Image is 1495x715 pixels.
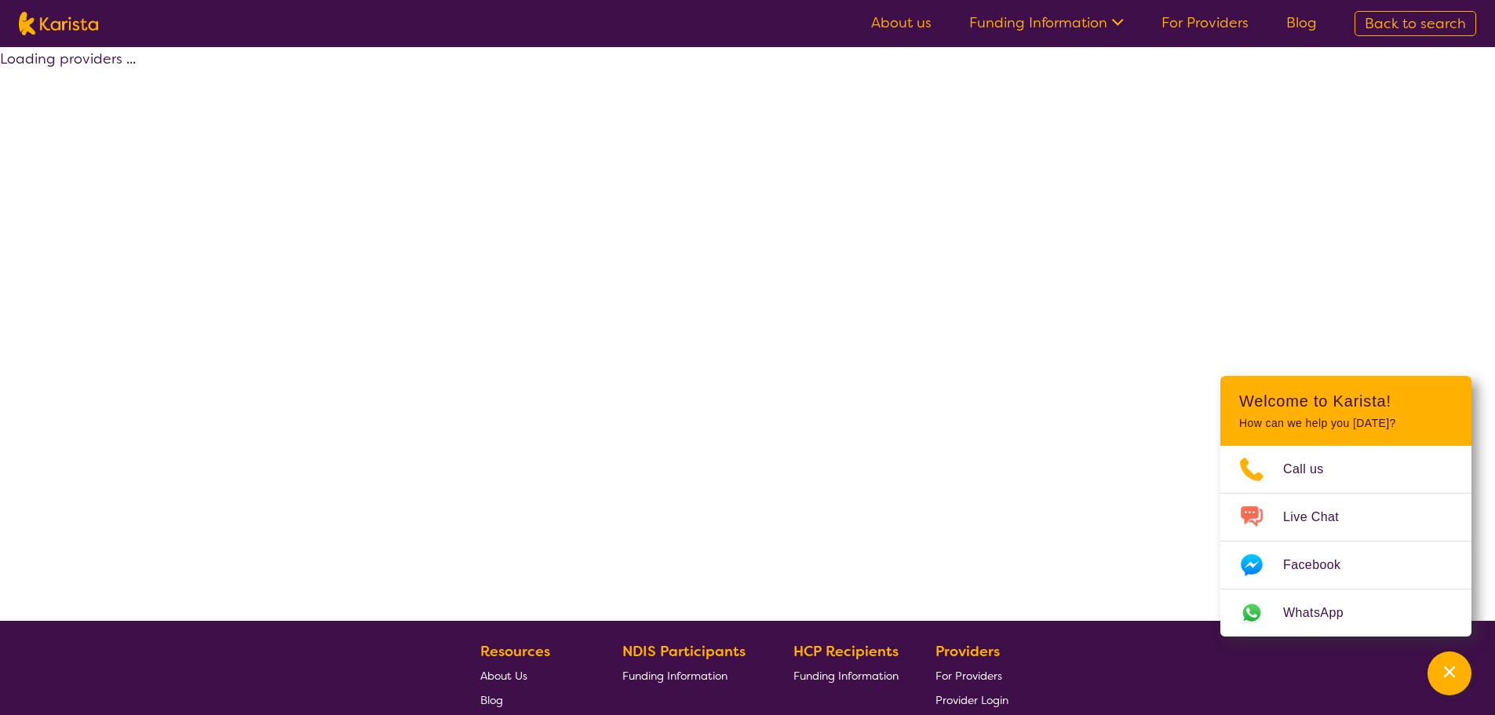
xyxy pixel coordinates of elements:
[622,642,746,661] b: NDIS Participants
[935,642,1000,661] b: Providers
[1239,392,1453,410] h2: Welcome to Karista!
[935,669,1002,683] span: For Providers
[793,669,899,683] span: Funding Information
[480,663,585,688] a: About Us
[480,688,585,712] a: Blog
[480,642,550,661] b: Resources
[1283,505,1358,529] span: Live Chat
[793,663,899,688] a: Funding Information
[1220,376,1471,637] div: Channel Menu
[1428,651,1471,695] button: Channel Menu
[1220,589,1471,637] a: Web link opens in a new tab.
[1286,13,1317,32] a: Blog
[935,688,1008,712] a: Provider Login
[793,642,899,661] b: HCP Recipients
[19,12,98,35] img: Karista logo
[1161,13,1249,32] a: For Providers
[1355,11,1476,36] a: Back to search
[1220,446,1471,637] ul: Choose channel
[935,693,1008,707] span: Provider Login
[871,13,932,32] a: About us
[969,13,1124,32] a: Funding Information
[480,693,503,707] span: Blog
[480,669,527,683] span: About Us
[1365,14,1466,33] span: Back to search
[935,663,1008,688] a: For Providers
[1283,458,1343,481] span: Call us
[622,663,757,688] a: Funding Information
[1283,601,1362,625] span: WhatsApp
[1239,417,1453,430] p: How can we help you [DATE]?
[1283,553,1359,577] span: Facebook
[622,669,727,683] span: Funding Information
